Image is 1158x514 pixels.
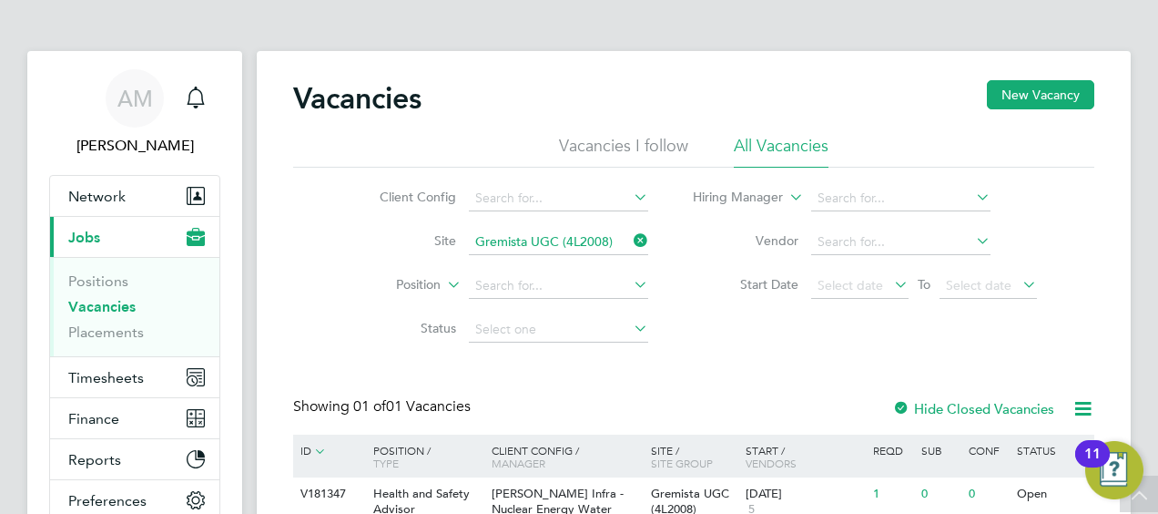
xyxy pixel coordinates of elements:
label: Vendor [694,232,798,249]
a: Positions [68,272,128,290]
div: Position / [360,435,487,478]
button: Jobs [50,217,219,257]
label: Hiring Manager [678,189,783,207]
label: Position [336,276,441,294]
div: V181347 [296,478,360,511]
span: Manager [492,456,545,470]
li: Vacancies I follow [559,135,688,168]
div: Start / [741,435,868,478]
span: Vendors [746,456,797,470]
label: Start Date [694,276,798,293]
span: To [912,272,936,296]
div: Sub [917,435,964,466]
div: Open [1012,478,1092,511]
span: Preferences [68,492,147,509]
span: Timesheets [68,369,144,386]
button: New Vacancy [987,80,1094,109]
span: Network [68,188,126,205]
button: Reports [50,439,219,479]
div: Showing [293,397,474,416]
button: Finance [50,398,219,438]
div: Client Config / [487,435,646,478]
span: 01 of [353,397,386,416]
h2: Vacancies [293,80,422,117]
div: 11 [1084,454,1101,478]
button: Network [50,176,219,216]
div: Reqd [868,435,916,466]
span: Jobs [68,229,100,246]
span: Select date [818,277,883,293]
span: Type [373,456,399,470]
a: Vacancies [68,298,136,315]
label: Client Config [351,189,456,205]
div: ID [296,435,360,468]
div: Status [1012,435,1092,466]
div: Conf [964,435,1011,466]
input: Search for... [811,230,990,255]
button: Timesheets [50,357,219,397]
input: Search for... [469,230,648,255]
div: Site / [646,435,742,478]
span: Select date [946,277,1011,293]
div: 0 [964,478,1011,511]
span: AM [117,87,153,110]
input: Search for... [811,186,990,211]
span: Finance [68,410,119,427]
div: 1 [868,478,916,511]
span: Aaron Murphy [49,135,220,157]
li: All Vacancies [734,135,828,168]
a: Placements [68,324,144,341]
div: 0 [917,478,964,511]
button: Open Resource Center, 11 new notifications [1085,441,1143,499]
input: Search for... [469,273,648,299]
input: Select one [469,317,648,343]
label: Status [351,320,456,336]
label: Hide Closed Vacancies [892,400,1054,417]
span: Site Group [651,456,713,470]
span: Reports [68,451,121,468]
span: 01 Vacancies [353,397,471,416]
label: Site [351,232,456,249]
div: Jobs [50,257,219,356]
input: Search for... [469,186,648,211]
a: AM[PERSON_NAME] [49,69,220,157]
div: [DATE] [746,487,864,502]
